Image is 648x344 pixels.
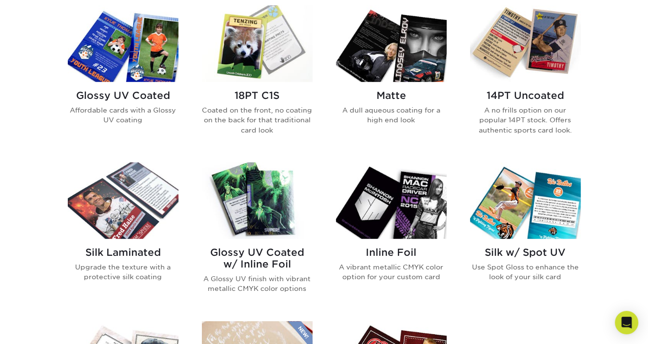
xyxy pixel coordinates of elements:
img: 14PT Uncoated Trading Cards [470,5,581,82]
img: Glossy UV Coated w/ Inline Foil Trading Cards [202,162,313,239]
h2: Silk Laminated [68,247,178,258]
h2: 18PT C1S [202,90,313,101]
a: 14PT Uncoated Trading Cards 14PT Uncoated A no frills option on our popular 14PT stock. Offers au... [470,5,581,151]
a: Inline Foil Trading Cards Inline Foil A vibrant metallic CMYK color option for your custom card [336,162,447,309]
a: Glossy UV Coated Trading Cards Glossy UV Coated Affordable cards with a Glossy UV coating [68,5,178,151]
p: A dull aqueous coating for a high end look [336,105,447,125]
p: Use Spot Gloss to enhance the look of your silk card [470,262,581,282]
p: A Glossy UV finish with vibrant metallic CMYK color options [202,274,313,294]
div: Open Intercom Messenger [615,311,638,334]
a: Silk w/ Spot UV Trading Cards Silk w/ Spot UV Use Spot Gloss to enhance the look of your silk card [470,162,581,309]
h2: Glossy UV Coated [68,90,178,101]
p: A vibrant metallic CMYK color option for your custom card [336,262,447,282]
a: Glossy UV Coated w/ Inline Foil Trading Cards Glossy UV Coated w/ Inline Foil A Glossy UV finish ... [202,162,313,309]
img: Glossy UV Coated Trading Cards [68,5,178,82]
p: A no frills option on our popular 14PT stock. Offers authentic sports card look. [470,105,581,135]
h2: Silk w/ Spot UV [470,247,581,258]
p: Upgrade the texture with a protective silk coating [68,262,178,282]
img: Matte Trading Cards [336,5,447,82]
h2: Inline Foil [336,247,447,258]
p: Affordable cards with a Glossy UV coating [68,105,178,125]
a: Silk Laminated Trading Cards Silk Laminated Upgrade the texture with a protective silk coating [68,162,178,309]
img: 18PT C1S Trading Cards [202,5,313,82]
h2: Glossy UV Coated w/ Inline Foil [202,247,313,270]
img: Silk Laminated Trading Cards [68,162,178,239]
p: Coated on the front, no coating on the back for that traditional card look [202,105,313,135]
h2: 14PT Uncoated [470,90,581,101]
a: 18PT C1S Trading Cards 18PT C1S Coated on the front, no coating on the back for that traditional ... [202,5,313,151]
img: Silk w/ Spot UV Trading Cards [470,162,581,239]
a: Matte Trading Cards Matte A dull aqueous coating for a high end look [336,5,447,151]
h2: Matte [336,90,447,101]
img: Inline Foil Trading Cards [336,162,447,239]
